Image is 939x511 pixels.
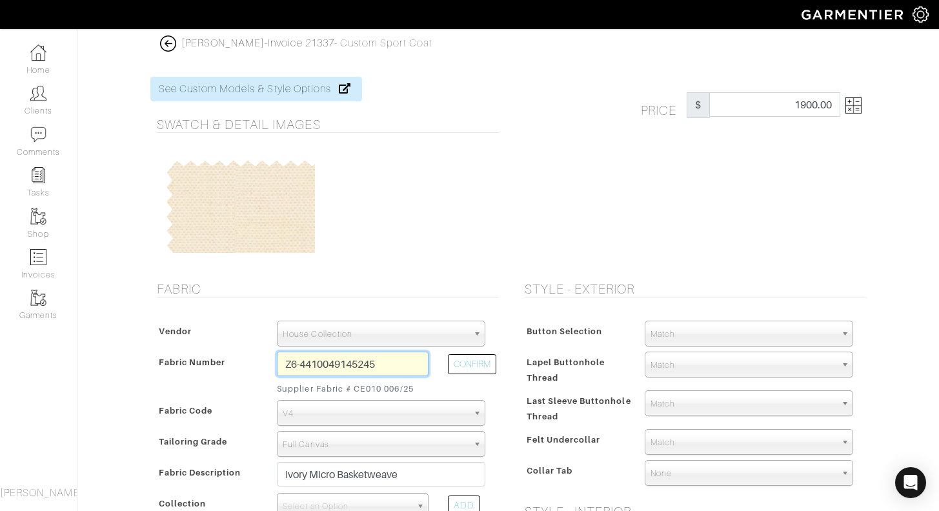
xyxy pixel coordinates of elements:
[895,467,926,498] div: Open Intercom Messenger
[651,321,836,347] span: Match
[159,432,228,451] span: Tailoring Grade
[30,167,46,183] img: reminder-icon-8004d30b9f0a5d33ae49ab947aed9ed385cf756f9e5892f1edd6e32f2345188e.png
[159,322,192,341] span: Vendor
[283,401,468,426] span: V4
[795,3,913,26] img: garmentier-logo-header-white-b43fb05a5012e4ada735d5af1a66efaba907eab6374d6393d1fbf88cb4ef424d.png
[268,37,334,49] a: Invoice 21337
[181,37,265,49] a: [PERSON_NAME]
[651,352,836,378] span: Match
[30,45,46,61] img: dashboard-icon-dbcd8f5a0b271acd01030246c82b418ddd0df26cd7fceb0bd07c9910d44c42f6.png
[30,249,46,265] img: orders-icon-0abe47150d42831381b5fb84f609e132dff9fe21cb692f30cb5eec754e2cba89.png
[687,92,710,118] span: $
[150,77,363,101] a: See Custom Models & Style Options
[159,401,213,420] span: Fabric Code
[277,383,429,395] small: Supplier Fabric # CE010 006/25
[283,321,468,347] span: House Collection
[283,432,468,457] span: Full Canvas
[30,126,46,143] img: comment-icon-a0a6a9ef722e966f86d9cbdc48e553b5cf19dbc54f86b18d962a5391bc8f6eb6.png
[30,290,46,306] img: garments-icon-b7da505a4dc4fd61783c78ac3ca0ef83fa9d6f193b1c9dc38574b1d14d53ca28.png
[641,92,687,118] h5: Price
[157,117,499,132] h5: Swatch & Detail Images
[157,281,499,297] h5: Fabric
[527,430,601,449] span: Felt Undercollar
[527,322,603,341] span: Button Selection
[30,85,46,101] img: clients-icon-6bae9207a08558b7cb47a8932f037763ab4055f8c8b6bfacd5dc20c3e0201464.png
[845,97,862,114] img: Open Price Breakdown
[527,461,573,480] span: Collar Tab
[651,391,836,417] span: Match
[159,463,241,482] span: Fabric Description
[30,208,46,225] img: garments-icon-b7da505a4dc4fd61783c78ac3ca0ef83fa9d6f193b1c9dc38574b1d14d53ca28.png
[913,6,929,23] img: gear-icon-white-bd11855cb880d31180b6d7d6211b90ccbf57a29d726f0c71d8c61bd08dd39cc2.png
[525,281,867,297] h5: Style - Exterior
[160,35,176,52] img: back_button_icon-ce25524eef7749ea780ab53ea1fea592ca0fb03e1c82d1f52373f42a7c1db72b.png
[448,354,496,374] button: CONFIRM
[159,353,226,372] span: Fabric Number
[651,430,836,456] span: Match
[651,461,836,486] span: None
[527,353,605,387] span: Lapel Buttonhole Thread
[527,392,631,426] span: Last Sleeve Buttonhole Thread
